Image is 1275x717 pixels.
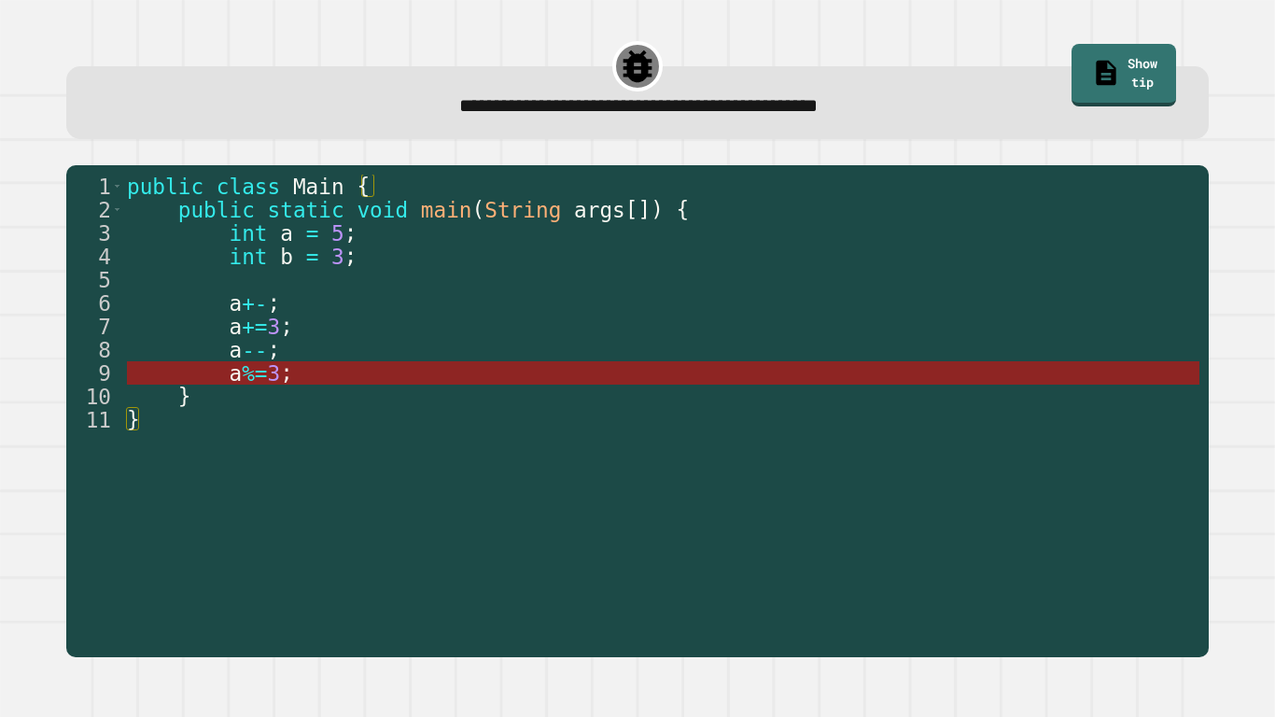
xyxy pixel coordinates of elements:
div: 7 [66,315,123,338]
div: 4 [66,245,123,268]
div: 11 [66,408,123,431]
span: a [280,221,293,246]
span: public [178,198,255,222]
span: args [574,198,625,222]
span: int [229,221,267,246]
span: class [217,175,280,199]
span: int [229,245,267,269]
div: 1 [66,175,123,198]
span: += [242,315,267,339]
span: a [229,361,242,386]
div: 3 [66,221,123,245]
span: static [268,198,344,222]
div: 8 [66,338,123,361]
span: -- [242,338,267,362]
span: = [306,221,319,246]
span: Toggle code folding, rows 1 through 11 [112,175,122,198]
span: 3 [331,245,344,269]
span: Toggle code folding, rows 2 through 10 [112,198,122,221]
span: 5 [331,221,344,246]
div: 5 [66,268,123,291]
span: 3 [268,361,281,386]
span: = [306,245,319,269]
span: a [229,291,242,316]
span: +- [242,291,267,316]
span: Main [293,175,344,199]
div: 10 [66,385,123,408]
span: a [229,338,242,362]
span: a [229,315,242,339]
div: 9 [66,361,123,385]
div: 2 [66,198,123,221]
a: Show tip [1072,44,1176,106]
span: void [357,198,408,222]
span: String [484,198,561,222]
span: b [280,245,293,269]
div: 6 [66,291,123,315]
span: %= [242,361,267,386]
span: public [127,175,203,199]
span: main [421,198,472,222]
span: 3 [268,315,281,339]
